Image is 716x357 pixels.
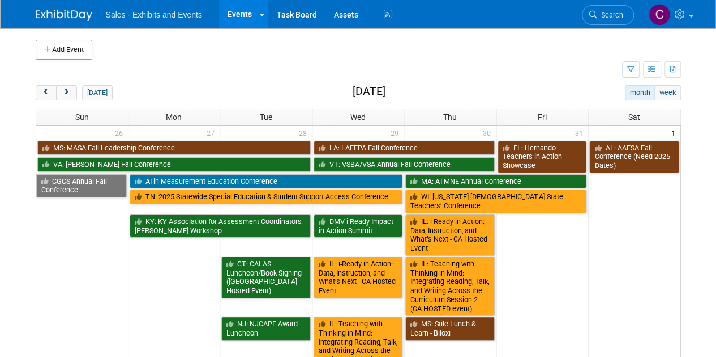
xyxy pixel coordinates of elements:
[589,141,679,173] a: AL: AAESA Fall Conference (Need 2025 Dates)
[36,40,92,60] button: Add Event
[670,126,680,140] span: 1
[166,113,182,122] span: Mon
[405,190,586,213] a: WI: [US_STATE] [DEMOGRAPHIC_DATA] State Teachers’ Conference
[443,113,457,122] span: Thu
[36,85,57,100] button: prev
[36,10,92,21] img: ExhibitDay
[37,141,311,156] a: MS: MASA Fall Leadership Conference
[36,174,127,197] a: CGCS Annual Fall Conference
[260,113,272,122] span: Tue
[628,113,640,122] span: Sat
[130,174,403,189] a: AI in Measurement Education Conference
[582,5,634,25] a: Search
[314,257,403,298] a: IL: i-Ready in Action: Data, Instruction, and What’s Next - CA Hosted Event
[82,85,112,100] button: [DATE]
[498,141,587,173] a: FL: Hernando Teachers in Action Showcase
[114,126,128,140] span: 26
[405,214,495,256] a: IL: i-Ready in Action: Data, Instruction, and What’s Next - CA Hosted Event
[573,126,588,140] span: 31
[75,113,89,122] span: Sun
[405,257,495,316] a: IL: Teaching with Thinking in Mind: Integrating Reading, Talk, and Writing Across the Curriculum ...
[482,126,496,140] span: 30
[205,126,220,140] span: 27
[56,85,77,100] button: next
[298,126,312,140] span: 28
[37,157,311,172] a: VA: [PERSON_NAME] Fall Conference
[352,85,385,98] h2: [DATE]
[625,85,655,100] button: month
[314,214,403,238] a: DMV i-Ready Impact in Action Summit
[389,126,404,140] span: 29
[314,141,495,156] a: LA: LAFEPA Fall Conference
[314,157,495,172] a: VT: VSBA/VSA Annual Fall Conference
[649,4,670,25] img: Christine Lurz
[538,113,547,122] span: Fri
[106,10,202,19] span: Sales - Exhibits and Events
[130,190,403,204] a: TN: 2025 Statewide Special Education & Student Support Access Conference
[597,11,623,19] span: Search
[405,174,586,189] a: MA: ATMNE Annual Conference
[350,113,366,122] span: Wed
[221,257,311,298] a: CT: CALAS Luncheon/Book Signing ([GEOGRAPHIC_DATA]-Hosted Event)
[654,85,680,100] button: week
[221,317,311,340] a: NJ: NJCAPE Award Luncheon
[405,317,495,340] a: MS: Stile Lunch & Learn - Biloxi
[130,214,311,238] a: KY: KY Association for Assessment Coordinators [PERSON_NAME] Workshop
